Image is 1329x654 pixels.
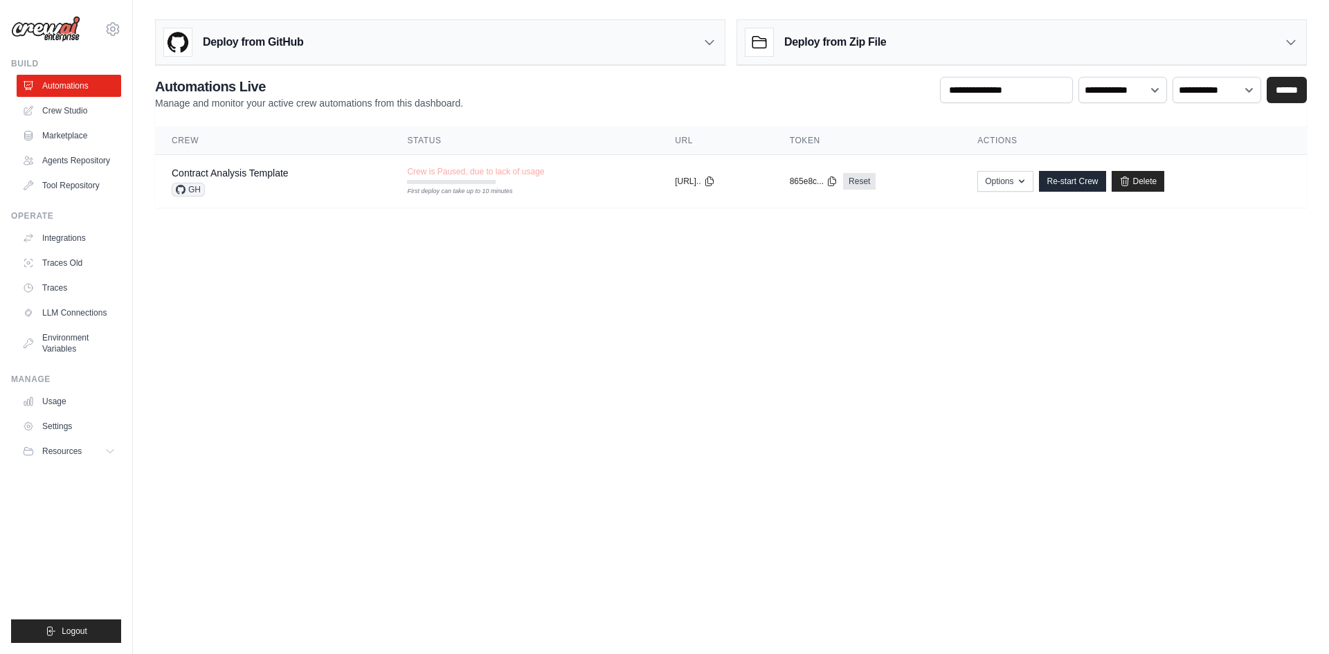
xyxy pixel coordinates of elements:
[17,302,121,324] a: LLM Connections
[17,227,121,249] a: Integrations
[42,446,82,457] span: Resources
[164,28,192,56] img: GitHub Logo
[17,75,121,97] a: Automations
[790,176,838,187] button: 865e8c...
[1039,171,1105,192] a: Re-start Crew
[17,125,121,147] a: Marketplace
[773,127,961,155] th: Token
[17,149,121,172] a: Agents Repository
[155,77,463,96] h2: Automations Live
[17,415,121,437] a: Settings
[155,96,463,110] p: Manage and monitor your active crew automations from this dashboard.
[17,440,121,462] button: Resources
[407,166,544,177] span: Crew is Paused, due to lack of usage
[62,626,87,637] span: Logout
[172,167,289,179] a: Contract Analysis Template
[11,619,121,643] button: Logout
[390,127,658,155] th: Status
[17,252,121,274] a: Traces Old
[172,183,205,197] span: GH
[11,58,121,69] div: Build
[17,327,121,360] a: Environment Variables
[17,100,121,122] a: Crew Studio
[203,34,303,51] h3: Deploy from GitHub
[11,16,80,42] img: Logo
[1112,171,1165,192] a: Delete
[961,127,1307,155] th: Actions
[843,173,876,190] a: Reset
[17,390,121,412] a: Usage
[11,210,121,221] div: Operate
[407,187,496,197] div: First deploy can take up to 10 minutes
[17,277,121,299] a: Traces
[784,34,886,51] h3: Deploy from Zip File
[658,127,773,155] th: URL
[155,127,390,155] th: Crew
[977,171,1033,192] button: Options
[11,374,121,385] div: Manage
[17,174,121,197] a: Tool Repository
